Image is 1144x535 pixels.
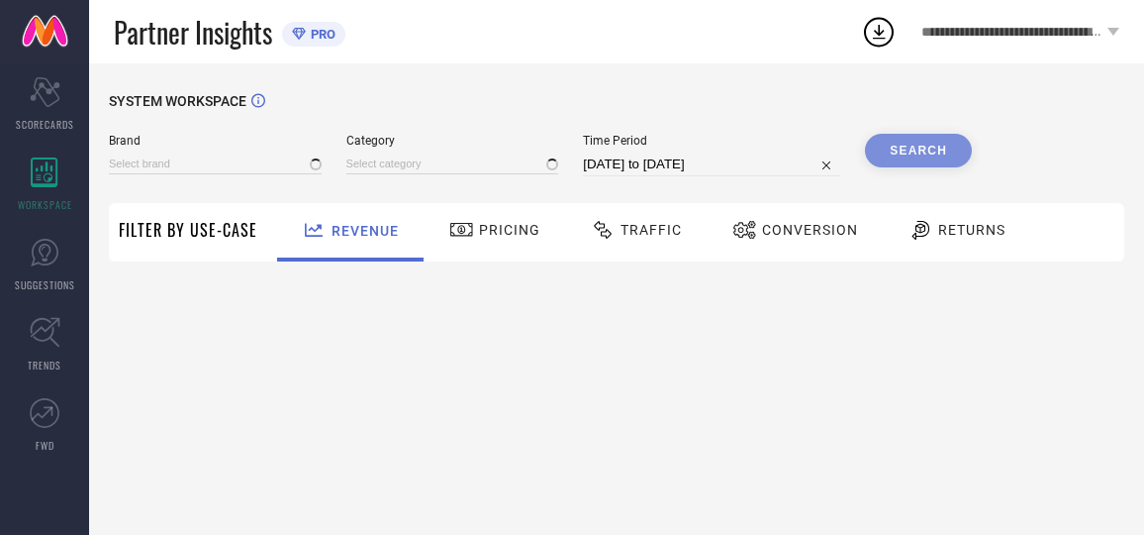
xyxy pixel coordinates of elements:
[306,27,335,42] span: PRO
[16,117,74,132] span: SCORECARDS
[762,222,858,238] span: Conversion
[114,12,272,53] span: Partner Insights
[346,134,559,148] span: Category
[18,197,72,212] span: WORKSPACE
[583,134,840,148] span: Time Period
[109,154,322,174] input: Select brand
[109,93,246,109] span: SYSTEM WORKSPACE
[479,222,540,238] span: Pricing
[109,134,322,148] span: Brand
[36,438,54,453] span: FWD
[620,222,682,238] span: Traffic
[583,153,840,176] input: Select time period
[119,218,257,242] span: Filter By Use-Case
[15,277,75,292] span: SUGGESTIONS
[861,14,897,50] div: Open download list
[938,222,1005,238] span: Returns
[332,223,399,239] span: Revenue
[28,358,61,373] span: TRENDS
[346,154,559,174] input: Select category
